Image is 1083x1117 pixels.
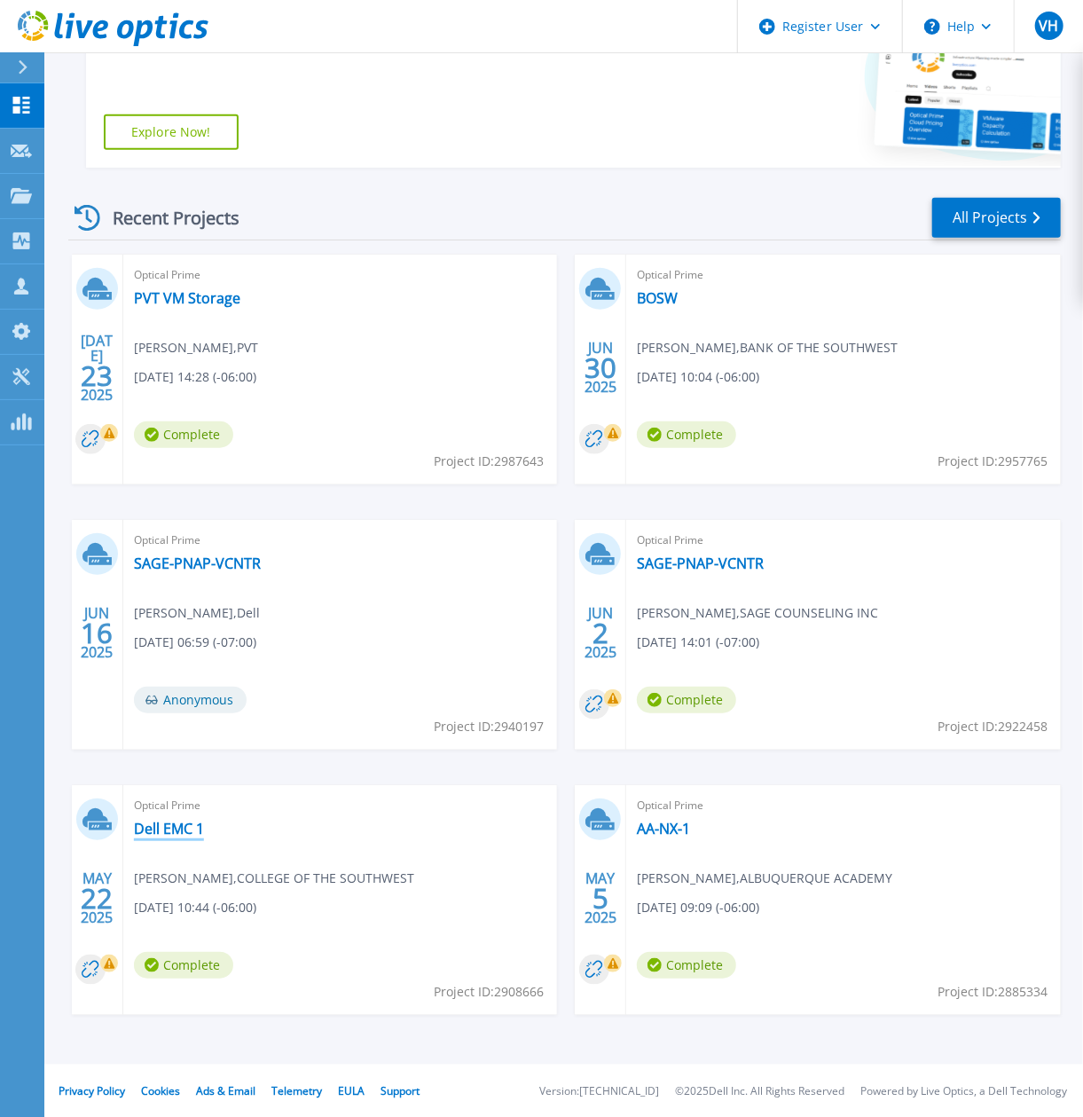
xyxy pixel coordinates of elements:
[196,1083,255,1098] a: Ads & Email
[68,196,263,240] div: Recent Projects
[134,687,247,713] span: Anonymous
[637,898,759,917] span: [DATE] 09:09 (-06:00)
[938,982,1048,1002] span: Project ID: 2885334
[271,1083,322,1098] a: Telemetry
[584,866,617,931] div: MAY 2025
[938,717,1048,736] span: Project ID: 2922458
[593,625,608,641] span: 2
[637,952,736,979] span: Complete
[585,360,616,375] span: 30
[80,335,114,400] div: [DATE] 2025
[584,601,617,665] div: JUN 2025
[637,265,1050,285] span: Optical Prime
[637,289,678,307] a: BOSW
[860,1086,1067,1097] li: Powered by Live Optics, a Dell Technology
[675,1086,844,1097] li: © 2025 Dell Inc. All Rights Reserved
[584,335,617,400] div: JUN 2025
[81,368,113,383] span: 23
[134,952,233,979] span: Complete
[134,796,547,815] span: Optical Prime
[637,796,1050,815] span: Optical Prime
[637,687,736,713] span: Complete
[134,531,547,550] span: Optical Prime
[134,633,256,652] span: [DATE] 06:59 (-07:00)
[637,869,892,888] span: [PERSON_NAME] , ALBUQUERQUE ACADEMY
[104,114,239,150] a: Explore Now!
[134,603,260,623] span: [PERSON_NAME] , Dell
[134,421,233,448] span: Complete
[381,1083,420,1098] a: Support
[134,289,240,307] a: PVT VM Storage
[141,1083,180,1098] a: Cookies
[637,338,898,358] span: [PERSON_NAME] , BANK OF THE SOUTHWEST
[434,982,544,1002] span: Project ID: 2908666
[134,367,256,387] span: [DATE] 14:28 (-06:00)
[134,820,204,838] a: Dell EMC 1
[1039,19,1058,33] span: VH
[637,555,764,572] a: SAGE-PNAP-VCNTR
[81,891,113,906] span: 22
[134,898,256,917] span: [DATE] 10:44 (-06:00)
[134,338,258,358] span: [PERSON_NAME] , PVT
[134,265,547,285] span: Optical Prime
[338,1083,365,1098] a: EULA
[637,633,759,652] span: [DATE] 14:01 (-07:00)
[539,1086,659,1097] li: Version: [TECHNICAL_ID]
[434,717,544,736] span: Project ID: 2940197
[81,625,113,641] span: 16
[637,367,759,387] span: [DATE] 10:04 (-06:00)
[938,452,1048,471] span: Project ID: 2957765
[637,421,736,448] span: Complete
[59,1083,125,1098] a: Privacy Policy
[80,601,114,665] div: JUN 2025
[134,869,414,888] span: [PERSON_NAME] , COLLEGE OF THE SOUTHWEST
[932,198,1061,238] a: All Projects
[637,820,690,838] a: AA-NX-1
[434,452,544,471] span: Project ID: 2987643
[80,866,114,931] div: MAY 2025
[593,891,608,906] span: 5
[134,555,261,572] a: SAGE-PNAP-VCNTR
[637,603,878,623] span: [PERSON_NAME] , SAGE COUNSELING INC
[637,531,1050,550] span: Optical Prime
